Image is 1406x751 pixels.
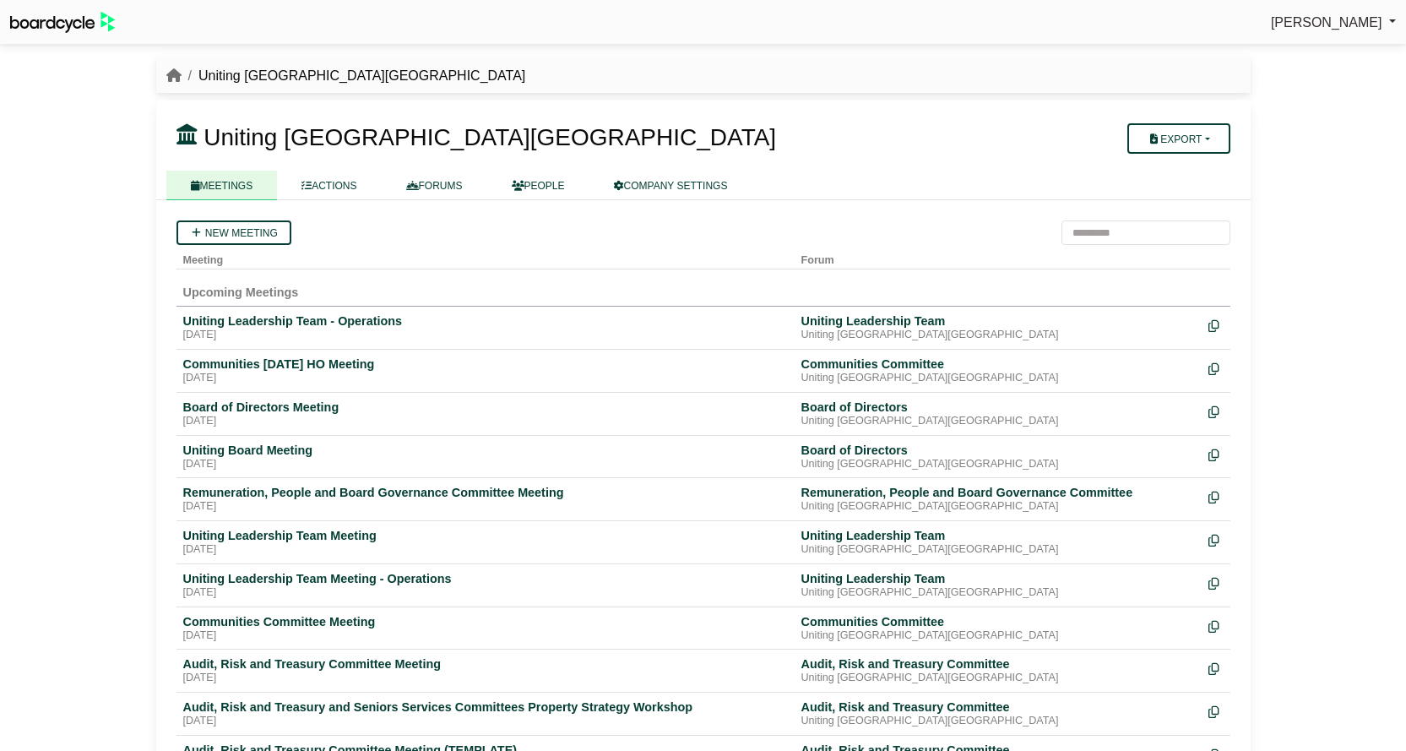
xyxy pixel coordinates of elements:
th: Meeting [176,245,795,269]
div: Uniting Leadership Team [801,528,1195,543]
div: Uniting Leadership Team Meeting - Operations [183,571,788,586]
div: Audit, Risk and Treasury and Seniors Services Committees Property Strategy Workshop [183,699,788,715]
div: [DATE] [183,543,788,557]
div: Communities [DATE] HO Meeting [183,356,788,372]
div: Make a copy [1208,400,1224,422]
div: [DATE] [183,372,788,385]
div: Make a copy [1208,571,1224,594]
a: Communities Committee Meeting [DATE] [183,614,788,643]
div: Communities Committee [801,356,1195,372]
nav: breadcrumb [166,65,526,87]
a: Uniting Leadership Team Uniting [GEOGRAPHIC_DATA][GEOGRAPHIC_DATA] [801,571,1195,600]
button: Export [1127,123,1230,154]
div: Make a copy [1208,356,1224,379]
div: Uniting Board Meeting [183,443,788,458]
div: [DATE] [183,415,788,428]
div: Uniting [GEOGRAPHIC_DATA][GEOGRAPHIC_DATA] [801,500,1195,514]
div: Uniting [GEOGRAPHIC_DATA][GEOGRAPHIC_DATA] [801,329,1195,342]
div: Make a copy [1208,313,1224,336]
a: Uniting Leadership Team Uniting [GEOGRAPHIC_DATA][GEOGRAPHIC_DATA] [801,313,1195,342]
div: Uniting [GEOGRAPHIC_DATA][GEOGRAPHIC_DATA] [801,458,1195,471]
a: ACTIONS [277,171,381,200]
div: Board of Directors Meeting [183,400,788,415]
div: Make a copy [1208,656,1224,679]
div: Communities Committee Meeting [183,614,788,629]
a: Board of Directors Uniting [GEOGRAPHIC_DATA][GEOGRAPHIC_DATA] [801,400,1195,428]
div: Uniting [GEOGRAPHIC_DATA][GEOGRAPHIC_DATA] [801,586,1195,600]
div: Uniting Leadership Team [801,313,1195,329]
a: FORUMS [382,171,487,200]
div: Uniting [GEOGRAPHIC_DATA][GEOGRAPHIC_DATA] [801,629,1195,643]
img: BoardcycleBlackGreen-aaafeed430059cb809a45853b8cf6d952af9d84e6e89e1f1685b34bfd5cb7d64.svg [10,12,115,33]
a: Remuneration, People and Board Governance Committee Meeting [DATE] [183,485,788,514]
a: Uniting Leadership Team Uniting [GEOGRAPHIC_DATA][GEOGRAPHIC_DATA] [801,528,1195,557]
a: COMPANY SETTINGS [589,171,752,200]
a: Communities Committee Uniting [GEOGRAPHIC_DATA][GEOGRAPHIC_DATA] [801,356,1195,385]
a: Communities [DATE] HO Meeting [DATE] [183,356,788,385]
div: [DATE] [183,672,788,685]
a: Audit, Risk and Treasury Committee Uniting [GEOGRAPHIC_DATA][GEOGRAPHIC_DATA] [801,699,1195,728]
div: [DATE] [183,458,788,471]
div: Make a copy [1208,485,1224,508]
div: Board of Directors [801,400,1195,415]
a: Uniting Board Meeting [DATE] [183,443,788,471]
a: Audit, Risk and Treasury Committee Meeting [DATE] [183,656,788,685]
a: Uniting Leadership Team Meeting [DATE] [183,528,788,557]
div: Make a copy [1208,614,1224,637]
a: Uniting Leadership Team - Operations [DATE] [183,313,788,342]
a: [PERSON_NAME] [1271,12,1396,34]
li: Uniting [GEOGRAPHIC_DATA][GEOGRAPHIC_DATA] [182,65,526,87]
div: Audit, Risk and Treasury Committee Meeting [183,656,788,672]
div: Audit, Risk and Treasury Committee [801,656,1195,672]
a: MEETINGS [166,171,278,200]
a: PEOPLE [487,171,589,200]
div: Uniting [GEOGRAPHIC_DATA][GEOGRAPHIC_DATA] [801,415,1195,428]
div: [DATE] [183,629,788,643]
div: Board of Directors [801,443,1195,458]
div: Uniting [GEOGRAPHIC_DATA][GEOGRAPHIC_DATA] [801,372,1195,385]
a: Remuneration, People and Board Governance Committee Uniting [GEOGRAPHIC_DATA][GEOGRAPHIC_DATA] [801,485,1195,514]
a: Uniting Leadership Team Meeting - Operations [DATE] [183,571,788,600]
div: Remuneration, People and Board Governance Committee [801,485,1195,500]
span: [PERSON_NAME] [1271,15,1382,30]
div: Make a copy [1208,699,1224,722]
span: Upcoming Meetings [183,286,299,299]
a: New meeting [176,220,291,245]
a: Audit, Risk and Treasury and Seniors Services Committees Property Strategy Workshop [DATE] [183,699,788,728]
div: Uniting Leadership Team [801,571,1195,586]
div: Audit, Risk and Treasury Committee [801,699,1195,715]
span: Uniting [GEOGRAPHIC_DATA][GEOGRAPHIC_DATA] [204,124,776,150]
div: Remuneration, People and Board Governance Committee Meeting [183,485,788,500]
div: Make a copy [1208,443,1224,465]
div: [DATE] [183,329,788,342]
div: Uniting [GEOGRAPHIC_DATA][GEOGRAPHIC_DATA] [801,715,1195,728]
div: [DATE] [183,500,788,514]
div: Uniting Leadership Team - Operations [183,313,788,329]
a: Communities Committee Uniting [GEOGRAPHIC_DATA][GEOGRAPHIC_DATA] [801,614,1195,643]
div: Uniting [GEOGRAPHIC_DATA][GEOGRAPHIC_DATA] [801,543,1195,557]
div: Communities Committee [801,614,1195,629]
a: Board of Directors Uniting [GEOGRAPHIC_DATA][GEOGRAPHIC_DATA] [801,443,1195,471]
div: [DATE] [183,715,788,728]
div: [DATE] [183,586,788,600]
a: Board of Directors Meeting [DATE] [183,400,788,428]
th: Forum [795,245,1202,269]
div: Uniting [GEOGRAPHIC_DATA][GEOGRAPHIC_DATA] [801,672,1195,685]
div: Uniting Leadership Team Meeting [183,528,788,543]
a: Audit, Risk and Treasury Committee Uniting [GEOGRAPHIC_DATA][GEOGRAPHIC_DATA] [801,656,1195,685]
div: Make a copy [1208,528,1224,551]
